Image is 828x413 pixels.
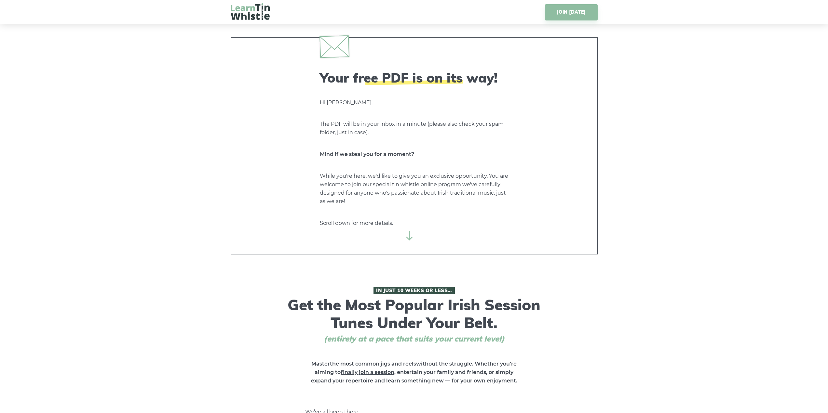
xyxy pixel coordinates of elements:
h1: Get the Most Popular Irish Session Tunes Under Your Belt. [286,287,543,343]
span: the most common jigs and reels [330,361,416,367]
a: JOIN [DATE] [545,4,597,20]
p: While you're here, we'd like to give you an exclusive opportunity. You are welcome to join our sp... [320,172,509,206]
h2: Your free PDF is on its way! [320,70,509,85]
span: (entirely at a pace that suits your current level) [312,334,517,343]
p: The PDF will be in your inbox in a minute (please also check your spam folder, just in case). [320,120,509,137]
span: In Just 10 Weeks or Less… [373,287,455,294]
strong: Mind if we steal you for a moment? [320,151,414,157]
p: Hi [PERSON_NAME], [320,98,509,107]
img: envelope.svg [319,35,349,58]
img: LearnTinWhistle.com [231,3,270,20]
strong: Master without the struggle. Whether you’re aiming to , entertain your family and friends, or sim... [311,361,517,384]
p: Scroll down for more details. [320,219,509,227]
span: finally join a session [341,369,394,375]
